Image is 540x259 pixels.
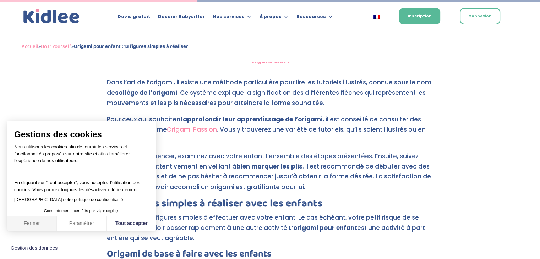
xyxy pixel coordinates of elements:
[118,14,150,22] a: Devis gratuit
[22,7,81,26] img: logo_kidlee_bleu
[399,8,440,24] a: Inscription
[259,14,288,22] a: À propos
[236,162,302,171] strong: bien marquer les plis
[22,42,38,51] a: Accueil
[167,125,217,134] a: Origami Passion
[460,8,500,24] a: Connexion
[14,143,149,169] p: Nous utilisons les cookies afin de fournir les services et fonctionnalités proposés sur notre sit...
[14,172,149,193] p: En cliquant sur ”Tout accepter”, vous acceptez l’utilisation des cookies. Vous pourrez toujours l...
[107,212,433,249] p: Optez pour des figures simples à effectuer avec votre enfant. Le cas échéant, votre petit risque ...
[14,129,149,140] span: Gestions des cookies
[44,209,95,213] span: Consentements certifiés par
[14,197,123,202] a: [DEMOGRAPHIC_DATA] notre politique de confidentialité
[7,216,57,231] button: Fermer
[57,216,107,231] button: Paramétrer
[74,42,188,51] strong: Origami pour enfant : 13 figures simples à réaliser
[107,151,433,198] p: Avant de commencer, examinez avec votre enfant l’ensemble des étapes présentées. Ensuite, suivez ...
[373,15,380,19] img: Français
[41,42,71,51] a: Do It Yourself
[97,200,118,222] svg: Axeptio
[289,223,357,232] strong: L’origami pour enfant
[11,245,58,252] span: Gestion des données
[107,77,433,114] p: Dans l’art de l’origami, il existe une méthode particulière pour lire les tutoriels illustrés, co...
[22,42,188,51] span: » »
[183,115,323,123] strong: approfondir leur apprentissage de l’origami
[107,216,156,231] button: Tout accepter
[212,14,251,22] a: Nos services
[107,198,433,212] h2: Les figures simples à réaliser avec les enfants
[22,7,81,26] a: Kidlee Logo
[115,88,177,97] strong: solfège de l’origami
[40,206,123,216] button: Consentements certifiés par
[296,14,333,22] a: Ressources
[6,241,62,256] button: Fermer le widget sans consentement
[107,114,433,151] p: Pour ceux qui souhaitent , il est conseillé de consulter des ressources comme . Vous y trouverez ...
[158,14,204,22] a: Devenir Babysitter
